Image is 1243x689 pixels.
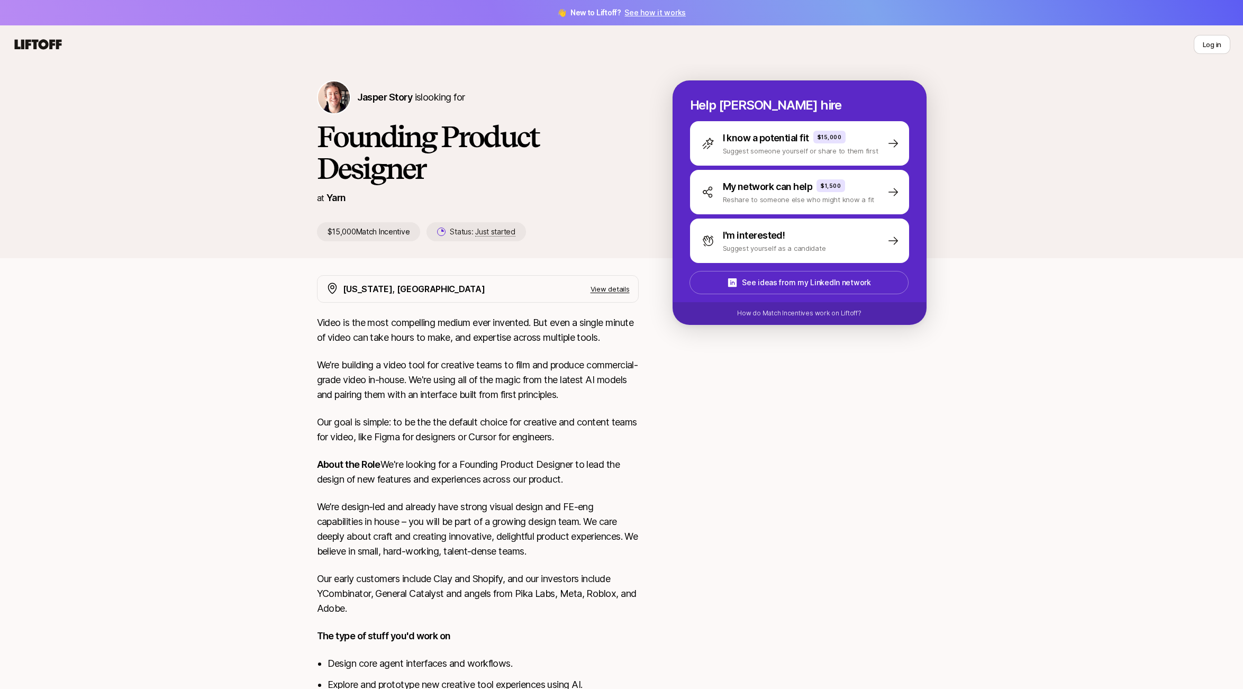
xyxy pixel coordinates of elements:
p: See ideas from my LinkedIn network [742,276,870,289]
li: Design core agent interfaces and workflows. [328,656,639,671]
strong: About the Role [317,459,380,470]
span: 👋 New to Liftoff? [557,6,686,19]
p: Reshare to someone else who might know a fit [723,194,875,205]
span: Jasper Story [357,92,413,103]
h1: Founding Product Designer [317,121,639,184]
span: Just started [475,227,515,237]
p: at [317,191,324,205]
p: We’re design-led and already have strong visual design and FE-eng capabilities in house – you wil... [317,500,639,559]
p: I know a potential fit [723,131,809,146]
p: Help [PERSON_NAME] hire [690,98,909,113]
a: See how it works [624,8,686,17]
p: My network can help [723,179,813,194]
p: $15,000 Match Incentive [317,222,421,241]
p: We're looking for a Founding Product Designer to lead the design of new features and experiences ... [317,457,639,487]
p: How do Match Incentives work on Liftoff? [737,309,861,318]
p: Suggest someone yourself or share to them first [723,146,878,156]
p: Our goal is simple: to be the the default choice for creative and content teams for video, like F... [317,415,639,445]
p: $15,000 [818,133,842,141]
p: Suggest yourself as a candidate [723,243,826,253]
p: Video is the most compelling medium ever invented. But even a single minute of video can take hou... [317,315,639,345]
p: Our early customers include Clay and Shopify, and our investors include YCombinator, General Cata... [317,572,639,616]
p: View details [591,284,630,294]
button: See ideas from my LinkedIn network [689,271,909,294]
p: is looking for [357,90,465,105]
a: Yarn [326,192,346,203]
img: Jasper Story [318,81,350,113]
p: [US_STATE], [GEOGRAPHIC_DATA] [343,282,485,296]
button: Log in [1194,35,1230,54]
strong: The type of stuff you'd work on [317,630,451,641]
p: Status: [450,225,515,238]
p: I'm interested! [723,228,785,243]
p: $1,500 [821,182,841,190]
p: We’re building a video tool for creative teams to film and produce commercial-grade video in-hous... [317,358,639,402]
